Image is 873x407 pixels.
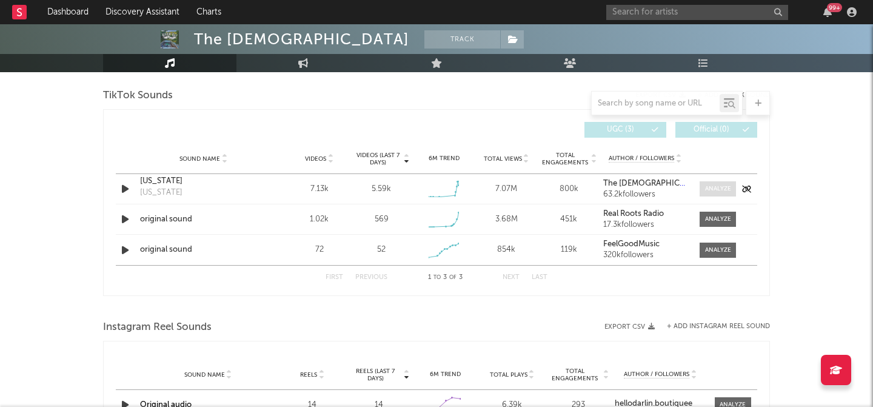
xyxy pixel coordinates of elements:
[179,155,220,163] span: Sound Name
[416,154,472,163] div: 6M Trend
[140,175,267,187] a: [US_STATE]
[603,210,687,218] a: Real Roots Radio
[184,371,225,378] span: Sound Name
[103,320,212,335] span: Instagram Reel Sounds
[449,275,457,280] span: of
[532,274,547,281] button: Last
[603,180,687,188] a: The [DEMOGRAPHIC_DATA]
[291,214,347,226] div: 1.02k
[415,370,476,379] div: 6M Trend
[140,244,267,256] a: original sound
[478,183,535,195] div: 7.07M
[603,190,687,199] div: 63.2k followers
[675,122,757,138] button: Official(0)
[353,152,403,166] span: Videos (last 7 days)
[624,371,689,378] span: Author / Followers
[603,240,687,249] a: FeelGoodMusic
[375,214,389,226] div: 569
[823,7,832,17] button: 99+
[372,183,391,195] div: 5.59k
[603,210,664,218] strong: Real Roots Radio
[541,244,597,256] div: 119k
[300,371,317,378] span: Reels
[412,271,478,285] div: 1 3 3
[683,126,739,133] span: Official ( 0 )
[103,89,173,103] span: TikTok Sounds
[424,30,500,49] button: Track
[603,180,707,187] strong: The [DEMOGRAPHIC_DATA]
[194,30,409,49] div: The [DEMOGRAPHIC_DATA]
[827,3,842,12] div: 99 +
[433,275,441,280] span: to
[655,323,770,330] div: + Add Instagram Reel Sound
[603,251,687,260] div: 320k followers
[604,323,655,331] button: Export CSV
[305,155,326,163] span: Videos
[291,244,347,256] div: 72
[549,368,602,382] span: Total Engagements
[541,214,597,226] div: 451k
[490,371,527,378] span: Total Plays
[377,244,386,256] div: 52
[541,152,590,166] span: Total Engagements
[140,214,267,226] a: original sound
[291,183,347,195] div: 7.13k
[603,221,687,229] div: 17.3k followers
[478,214,535,226] div: 3.68M
[503,274,520,281] button: Next
[355,274,387,281] button: Previous
[140,187,182,199] div: [US_STATE]
[592,126,648,133] span: UGC ( 3 )
[609,155,674,163] span: Author / Followers
[592,99,720,109] input: Search by song name or URL
[484,155,522,163] span: Total Views
[478,244,535,256] div: 854k
[606,5,788,20] input: Search for artists
[667,323,770,330] button: + Add Instagram Reel Sound
[349,368,402,382] span: Reels (last 7 days)
[541,183,597,195] div: 800k
[326,274,343,281] button: First
[584,122,666,138] button: UGC(3)
[603,240,660,248] strong: FeelGoodMusic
